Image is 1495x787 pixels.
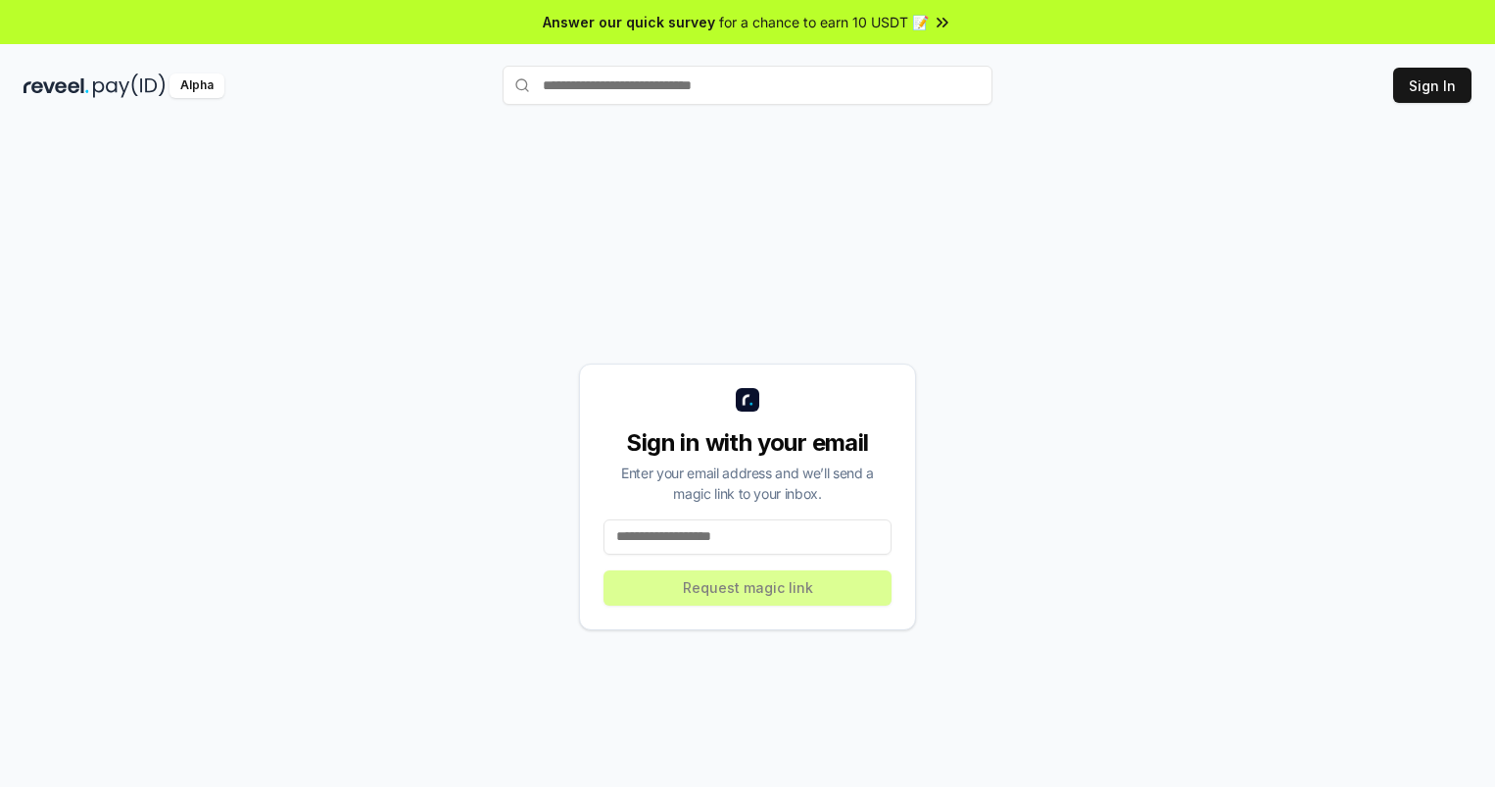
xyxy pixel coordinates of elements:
div: Sign in with your email [603,427,892,459]
div: Alpha [169,74,224,98]
img: logo_small [736,388,759,412]
button: Sign In [1393,68,1471,103]
span: for a chance to earn 10 USDT 📝 [719,12,929,32]
div: Enter your email address and we’ll send a magic link to your inbox. [603,463,892,504]
img: reveel_dark [24,74,89,98]
span: Answer our quick survey [543,12,715,32]
img: pay_id [93,74,166,98]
